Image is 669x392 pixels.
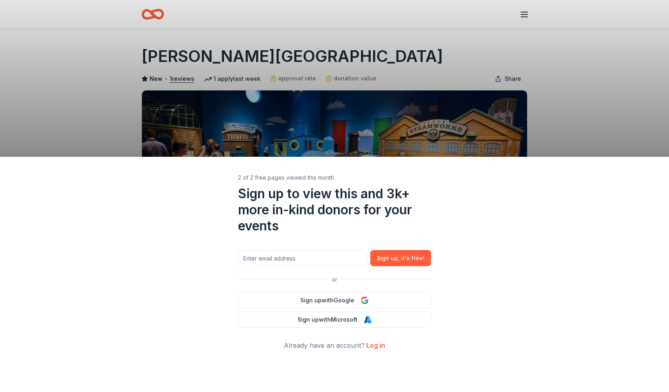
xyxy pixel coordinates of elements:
[238,173,431,183] div: 2 of 2 free pages viewed this month
[328,275,341,284] span: or
[370,250,431,266] button: Sign up, it's free!
[366,341,385,349] a: Log in
[361,296,369,304] img: Google Logo
[284,341,365,349] span: Already have an account?
[238,292,431,308] button: Sign upwithGoogle
[238,186,431,234] div: Sign up to view this and 3k+ more in-kind donors for your events
[398,253,425,263] span: , it ' s free!
[238,312,431,328] button: Sign upwithMicrosoft
[238,250,367,266] input: Enter email address
[364,316,372,324] img: Microsoft Logo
